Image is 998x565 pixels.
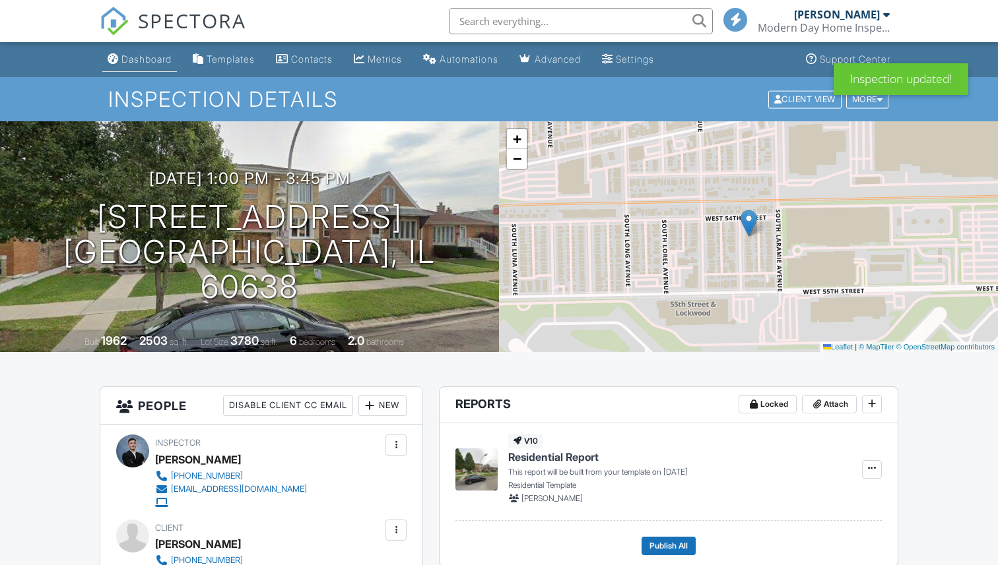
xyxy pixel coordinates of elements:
a: Automations (Basic) [418,47,504,72]
h1: [STREET_ADDRESS] [GEOGRAPHIC_DATA], IL 60638 [21,200,478,304]
input: Search everything... [449,8,713,34]
a: Client View [767,94,845,104]
div: More [846,90,889,108]
div: 2.0 [348,334,364,347]
span: − [513,150,521,167]
a: Leaflet [823,343,853,351]
a: SPECTORA [100,18,246,45]
span: | [855,343,857,351]
div: Automations [440,53,498,65]
span: sq. ft. [170,337,188,347]
span: Client [155,523,183,533]
div: Advanced [535,53,581,65]
a: © OpenStreetMap contributors [896,343,995,351]
div: [PERSON_NAME] [794,8,880,21]
h3: [DATE] 1:00 pm - 3:45 pm [149,169,350,187]
div: Inspection updated! [834,63,968,95]
a: Support Center [801,47,896,72]
a: Templates [187,47,260,72]
div: Metrics [368,53,402,65]
span: bedrooms [299,337,335,347]
span: Lot Size [201,337,228,347]
div: Modern Day Home Inspections [758,21,890,34]
div: 3780 [230,334,259,347]
div: Client View [768,90,842,108]
span: SPECTORA [138,7,246,34]
div: Templates [207,53,255,65]
div: Contacts [291,53,333,65]
a: Advanced [514,47,586,72]
div: [EMAIL_ADDRESS][DOMAIN_NAME] [171,484,307,494]
a: Zoom out [507,149,527,169]
div: [PERSON_NAME] [155,450,241,469]
h1: Inspection Details [108,88,890,111]
a: Zoom in [507,129,527,149]
div: [PERSON_NAME] [155,534,241,554]
a: [EMAIL_ADDRESS][DOMAIN_NAME] [155,483,307,496]
div: New [358,395,407,416]
span: + [513,131,521,147]
div: Settings [616,53,654,65]
a: © MapTiler [859,343,894,351]
div: 2503 [139,334,168,347]
div: Support Center [820,53,890,65]
div: Disable Client CC Email [223,395,353,416]
a: Metrics [349,47,407,72]
div: Dashboard [121,53,172,65]
a: Settings [597,47,659,72]
div: 1962 [101,334,127,347]
a: Contacts [271,47,338,72]
span: Built [84,337,99,347]
a: [PHONE_NUMBER] [155,469,307,483]
span: Inspector [155,438,201,448]
a: Dashboard [102,47,177,72]
div: [PHONE_NUMBER] [171,471,243,481]
img: Marker [741,210,757,237]
span: bathrooms [366,337,404,347]
span: sq.ft. [261,337,277,347]
div: 6 [290,334,297,347]
img: The Best Home Inspection Software - Spectora [100,7,129,36]
h3: People [100,387,422,425]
